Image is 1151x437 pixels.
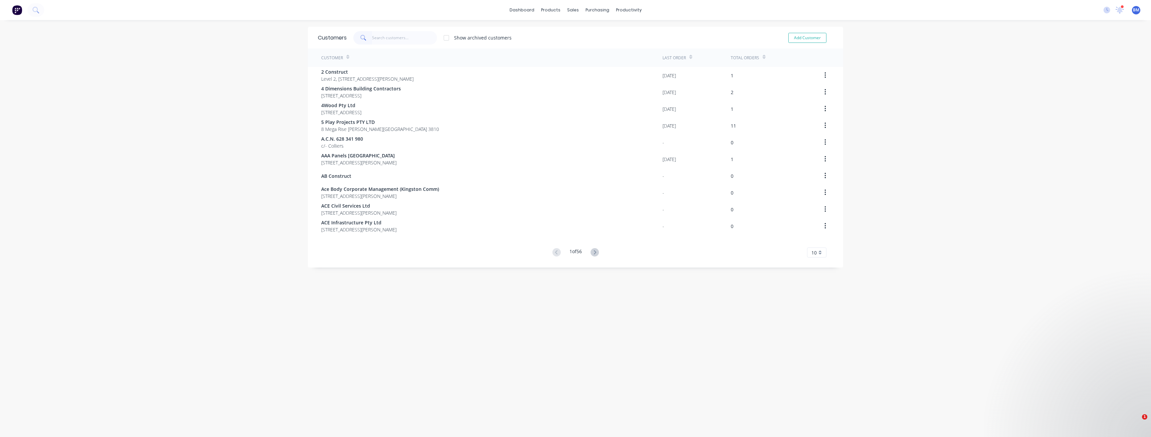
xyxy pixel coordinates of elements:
[321,172,351,179] span: AB Construct
[662,139,664,146] div: -
[731,55,759,61] div: Total Orders
[321,126,439,133] span: 8 Mega Rise [PERSON_NAME][GEOGRAPHIC_DATA] 3810
[321,135,363,142] span: A.C.N. 628 341 980
[372,31,437,45] input: Search customers...
[321,186,439,193] span: Ace Body Corporate Management (Kingston Comm)
[662,55,686,61] div: Last Order
[321,85,401,92] span: 4 Dimensions Building Contractors
[564,5,582,15] div: sales
[731,189,733,196] div: 0
[318,34,347,42] div: Customers
[662,105,676,113] div: [DATE]
[321,193,439,200] span: [STREET_ADDRESS][PERSON_NAME]
[321,109,361,116] span: [STREET_ADDRESS]
[321,75,414,82] span: Level 2, [STREET_ADDRESS][PERSON_NAME]
[662,72,676,79] div: [DATE]
[1142,414,1147,420] span: 1
[321,55,343,61] div: Customer
[662,172,664,179] div: -
[731,105,733,113] div: 1
[321,159,396,166] span: [STREET_ADDRESS][PERSON_NAME]
[454,34,512,41] div: Show archived customers
[321,209,396,216] span: [STREET_ADDRESS][PERSON_NAME]
[662,156,676,163] div: [DATE]
[731,156,733,163] div: 1
[321,219,396,226] span: ACE Infrastructure Pty Ltd
[321,68,414,75] span: 2 Construct
[613,5,645,15] div: productivity
[731,122,736,129] div: 11
[1128,414,1144,430] iframe: Intercom live chat
[321,152,396,159] span: AAA Panels [GEOGRAPHIC_DATA]
[582,5,613,15] div: purchasing
[662,89,676,96] div: [DATE]
[569,248,582,258] div: 1 of 56
[731,172,733,179] div: 0
[788,33,826,43] button: Add Customer
[321,202,396,209] span: ACE Civil Services Ltd
[731,223,733,230] div: 0
[538,5,564,15] div: products
[1133,7,1139,13] span: BM
[662,206,664,213] div: -
[662,223,664,230] div: -
[811,249,817,256] span: 10
[321,142,363,149] span: c/- Colliers
[12,5,22,15] img: Factory
[321,92,401,99] span: [STREET_ADDRESS]
[506,5,538,15] a: dashboard
[321,102,361,109] span: 4Wood Pty Ltd
[662,122,676,129] div: [DATE]
[662,189,664,196] div: -
[731,89,733,96] div: 2
[731,139,733,146] div: 0
[731,72,733,79] div: 1
[731,206,733,213] div: 0
[321,226,396,233] span: [STREET_ADDRESS][PERSON_NAME]
[321,119,439,126] span: 5 Play Projects PTY LTD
